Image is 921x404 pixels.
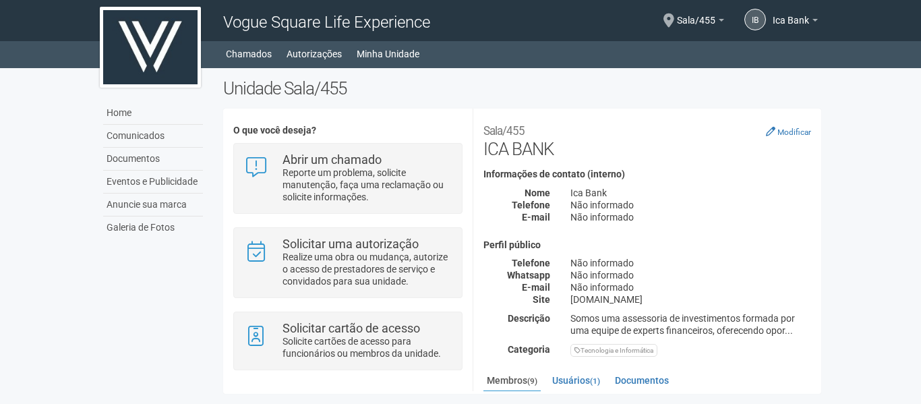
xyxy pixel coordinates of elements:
[483,169,811,179] h4: Informações de contato (interno)
[283,251,452,287] p: Realize uma obra ou mudança, autorize o acesso de prestadores de serviço e convidados para sua un...
[677,2,715,26] span: Sala/455
[283,237,419,251] strong: Solicitar uma autorização
[483,370,541,393] a: Membros(9)
[560,269,821,281] div: Não informado
[283,321,420,335] strong: Solicitar cartão de acesso
[773,17,818,28] a: Ica Bank
[508,313,550,324] strong: Descrição
[483,240,811,250] h4: Perfil público
[677,17,724,28] a: Sala/455
[223,78,821,98] h2: Unidade Sala/455
[103,217,203,239] a: Galeria de Fotos
[100,7,201,88] img: logo.jpg
[525,187,550,198] strong: Nome
[223,13,430,32] span: Vogue Square Life Experience
[527,376,537,386] small: (9)
[103,125,203,148] a: Comunicados
[483,124,525,138] small: Sala/455
[226,45,272,63] a: Chamados
[560,281,821,293] div: Não informado
[560,257,821,269] div: Não informado
[508,344,550,355] strong: Categoria
[357,45,419,63] a: Minha Unidade
[612,370,672,391] a: Documentos
[560,293,821,306] div: [DOMAIN_NAME]
[283,335,452,359] p: Solicite cartões de acesso para funcionários ou membros da unidade.
[233,125,462,136] h4: O que você deseja?
[507,270,550,281] strong: Whatsapp
[590,376,600,386] small: (1)
[103,194,203,217] a: Anuncie sua marca
[522,282,550,293] strong: E-mail
[570,344,657,357] div: Tecnologia e Informática
[533,294,550,305] strong: Site
[560,312,821,337] div: Somos uma assessoria de investimentos formada por uma equipe de experts financeiros, oferecendo o...
[777,127,811,137] small: Modificar
[283,167,452,203] p: Reporte um problema, solicite manutenção, faça uma reclamação ou solicite informações.
[773,2,809,26] span: Ica Bank
[283,152,382,167] strong: Abrir um chamado
[103,148,203,171] a: Documentos
[560,211,821,223] div: Não informado
[244,322,451,359] a: Solicitar cartão de acesso Solicite cartões de acesso para funcionários ou membros da unidade.
[483,119,811,159] h2: ICA BANK
[512,200,550,210] strong: Telefone
[560,199,821,211] div: Não informado
[512,258,550,268] strong: Telefone
[244,154,451,203] a: Abrir um chamado Reporte um problema, solicite manutenção, faça uma reclamação ou solicite inform...
[287,45,342,63] a: Autorizações
[766,126,811,137] a: Modificar
[744,9,766,30] a: IB
[549,370,603,391] a: Usuários(1)
[244,238,451,287] a: Solicitar uma autorização Realize uma obra ou mudança, autorize o acesso de prestadores de serviç...
[103,171,203,194] a: Eventos e Publicidade
[103,102,203,125] a: Home
[522,212,550,223] strong: E-mail
[560,187,821,199] div: Ica Bank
